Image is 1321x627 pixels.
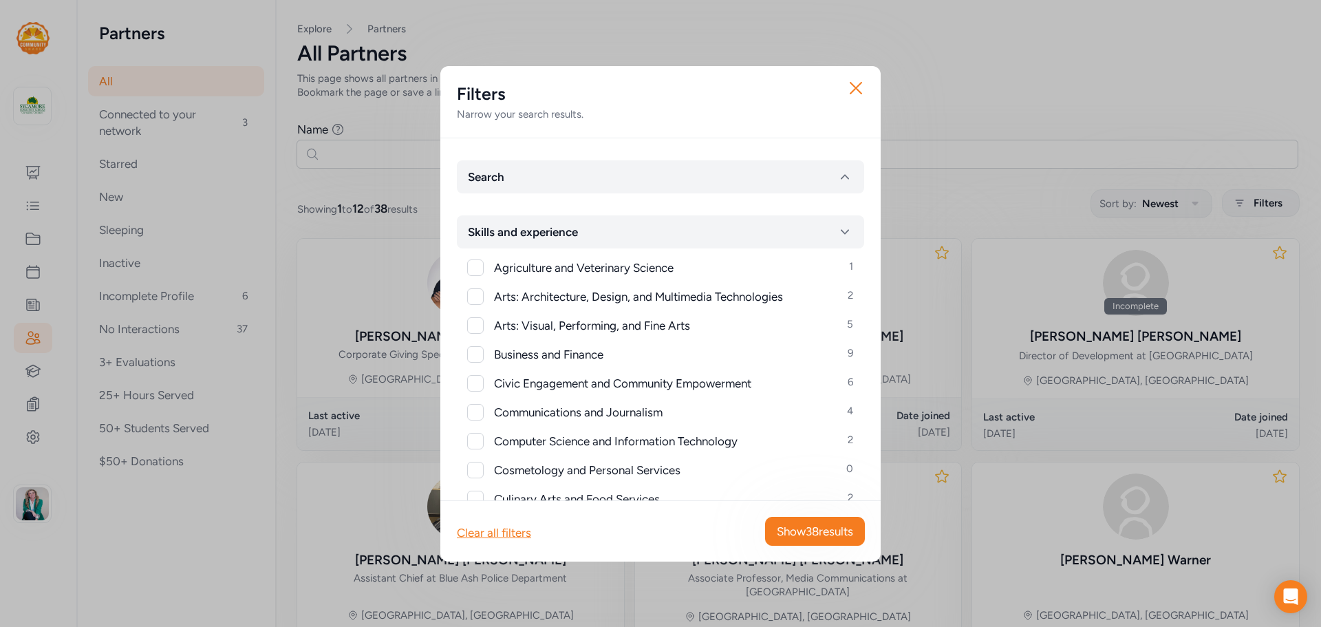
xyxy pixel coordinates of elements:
[494,404,663,421] span: Communications and Journalism
[848,433,853,447] span: 2
[494,491,660,507] span: Culinary Arts and Food Services
[494,375,751,392] span: Civic Engagement and Community Empowerment
[848,346,853,360] span: 9
[468,169,504,185] span: Search
[468,224,578,240] span: Skills and experience
[849,259,853,273] span: 1
[457,107,864,121] div: Narrow your search results.
[494,346,603,363] span: Business and Finance
[848,491,853,504] span: 2
[494,462,680,478] span: Cosmetology and Personal Services
[457,215,864,248] button: Skills and experience
[494,433,738,449] span: Computer Science and Information Technology
[494,288,783,305] span: Arts: Architecture, Design, and Multimedia Technologies
[457,83,864,105] h2: Filters
[494,317,690,334] span: Arts: Visual, Performing, and Fine Arts
[1274,580,1307,613] div: Open Intercom Messenger
[846,462,853,476] span: 0
[494,259,674,276] span: Agriculture and Veterinary Science
[848,375,853,389] span: 6
[457,160,864,193] button: Search
[848,288,853,302] span: 2
[777,523,853,540] span: Show 38 results
[847,317,853,331] span: 5
[765,517,865,546] button: Show38results
[847,404,853,418] span: 4
[457,524,531,541] div: Clear all filters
